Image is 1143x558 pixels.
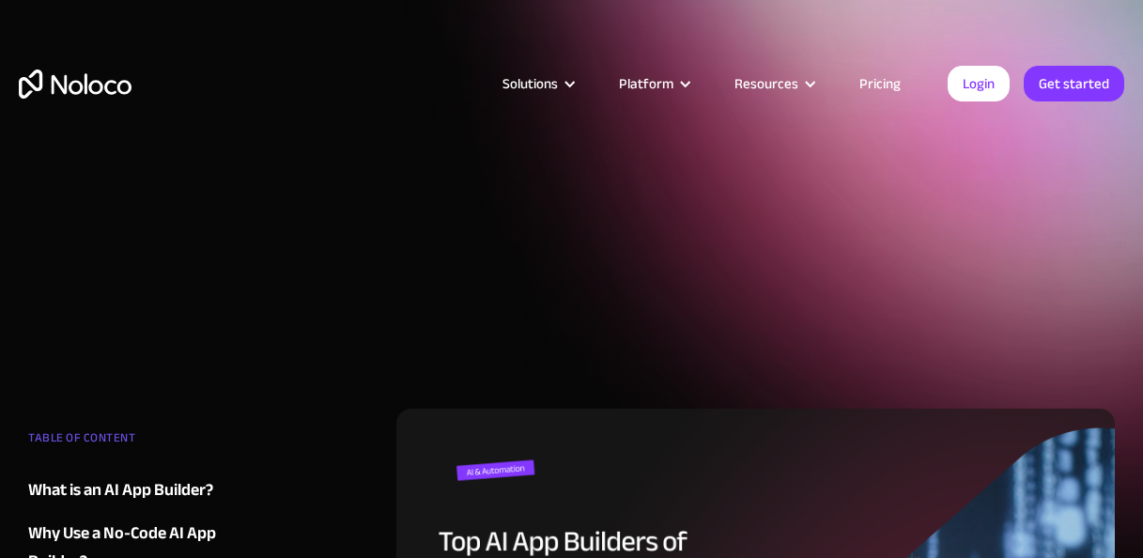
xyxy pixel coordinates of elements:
div: TABLE OF CONTENT [28,424,240,461]
div: Solutions [502,71,558,96]
div: Solutions [479,71,595,96]
div: Resources [734,71,798,96]
a: Get started [1024,66,1124,101]
a: Login [948,66,1010,101]
div: Resources [711,71,836,96]
a: Pricing [836,71,924,96]
div: Platform [619,71,673,96]
div: What is an AI App Builder? [28,476,213,504]
a: What is an AI App Builder? [28,476,240,504]
div: Platform [595,71,711,96]
a: home [19,70,131,99]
